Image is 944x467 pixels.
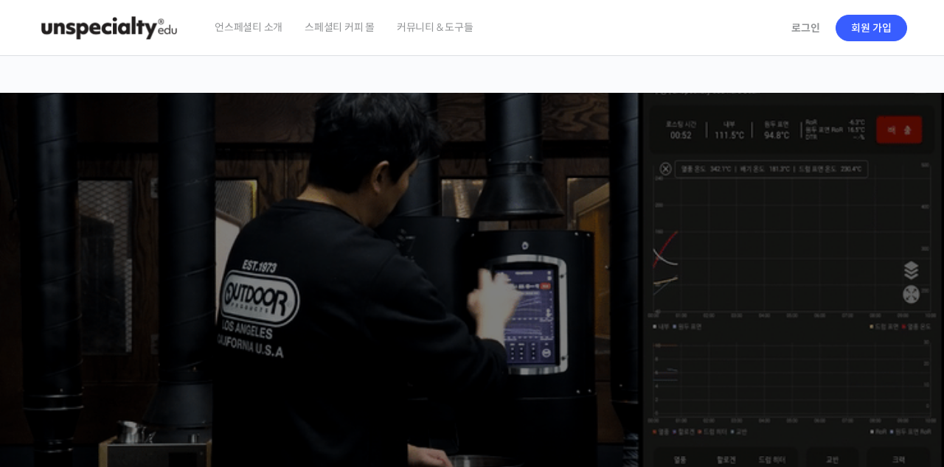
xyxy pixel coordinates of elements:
p: [PERSON_NAME]을 다하는 당신을 위해, 최고와 함께 만든 커피 클래스 [15,225,929,300]
p: 시간과 장소에 구애받지 않고, 검증된 커리큘럼으로 [15,306,929,327]
a: 로그인 [782,11,829,45]
a: 회원 가입 [836,15,907,41]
